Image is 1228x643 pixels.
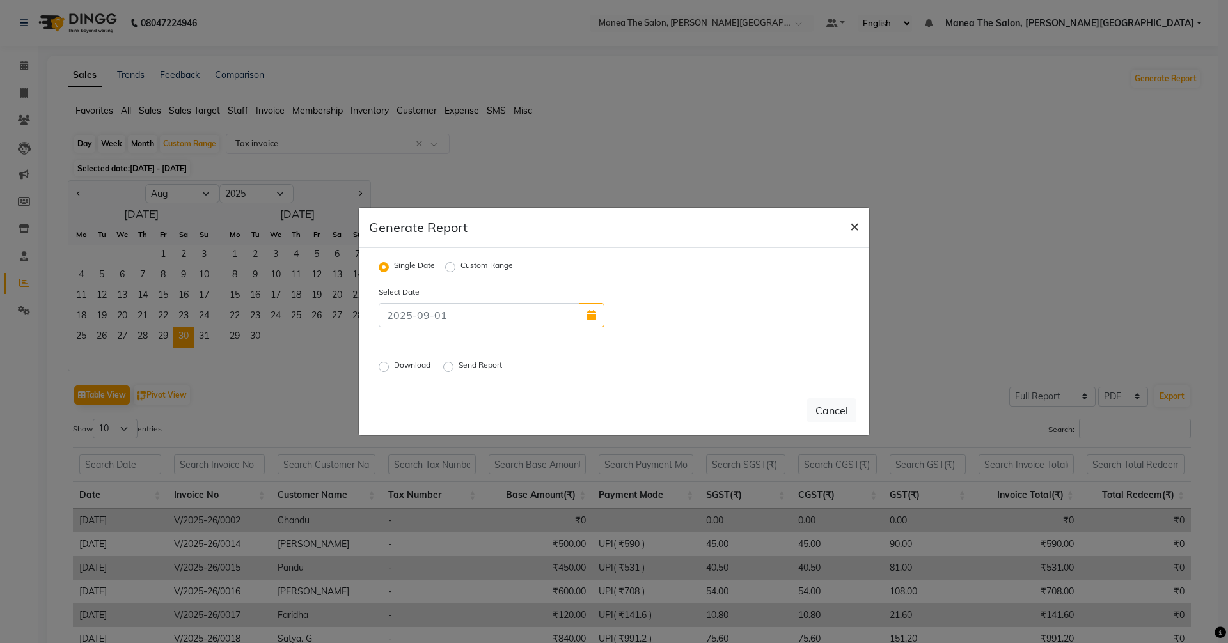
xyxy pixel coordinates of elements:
[379,303,579,327] input: 2025-09-01
[369,286,492,298] label: Select Date
[850,216,859,235] span: ×
[840,208,869,244] button: Close
[394,359,433,375] label: Download
[369,218,468,237] h5: Generate Report
[807,398,856,422] button: Cancel
[394,260,435,275] label: Single Date
[459,359,505,375] label: Send Report
[460,260,513,275] label: Custom Range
